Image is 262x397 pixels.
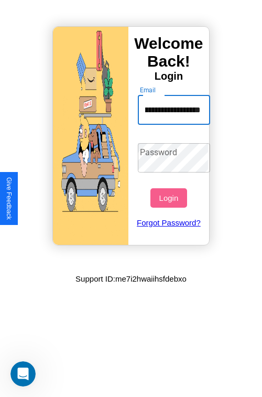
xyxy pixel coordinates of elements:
[75,272,187,286] p: Support ID: me7i2hwaiihsfdebxo
[53,27,128,245] img: gif
[150,188,187,208] button: Login
[140,85,156,94] label: Email
[5,177,13,220] div: Give Feedback
[133,208,205,238] a: Forgot Password?
[128,70,209,82] h4: Login
[128,35,209,70] h3: Welcome Back!
[10,361,36,387] iframe: Intercom live chat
